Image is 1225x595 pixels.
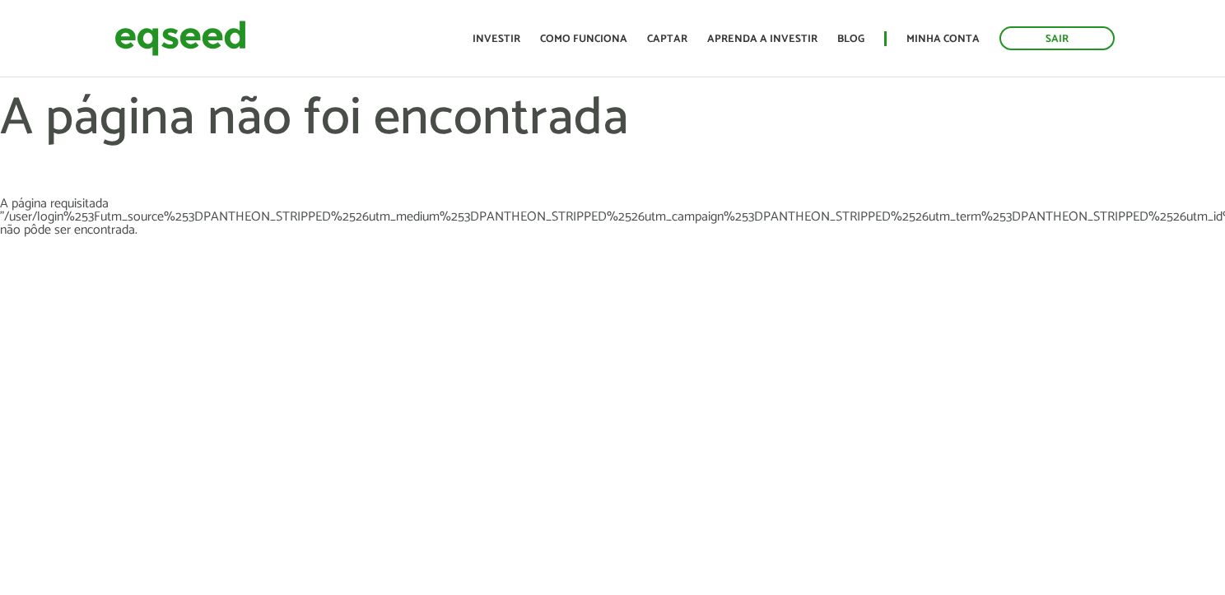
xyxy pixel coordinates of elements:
[906,34,980,44] a: Minha conta
[999,26,1115,50] a: Sair
[114,16,246,60] img: EqSeed
[540,34,627,44] a: Como funciona
[647,34,687,44] a: Captar
[473,34,520,44] a: Investir
[707,34,817,44] a: Aprenda a investir
[837,34,864,44] a: Blog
